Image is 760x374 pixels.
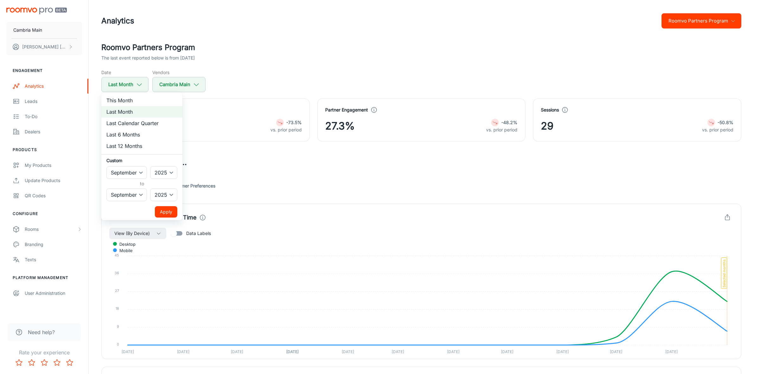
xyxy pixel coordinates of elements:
button: Apply [155,206,177,218]
li: Last Month [101,106,182,117]
li: Last 6 Months [101,129,182,140]
li: Last 12 Months [101,140,182,152]
li: This Month [101,95,182,106]
h6: to [108,180,176,187]
li: Last Calendar Quarter [101,117,182,129]
h6: Custom [106,157,177,164]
